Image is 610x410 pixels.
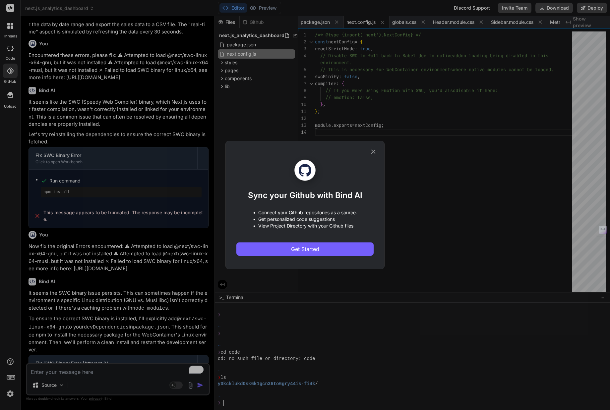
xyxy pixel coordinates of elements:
[253,216,357,223] p: • Get personalized code suggestions
[253,223,357,229] p: • View Project Directory with your Github files
[253,209,357,216] p: • Connect your Github repositories as a source.
[236,242,374,256] button: Get Started
[248,190,362,201] h1: Sync your Github with Bind AI
[291,245,319,253] span: Get Started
